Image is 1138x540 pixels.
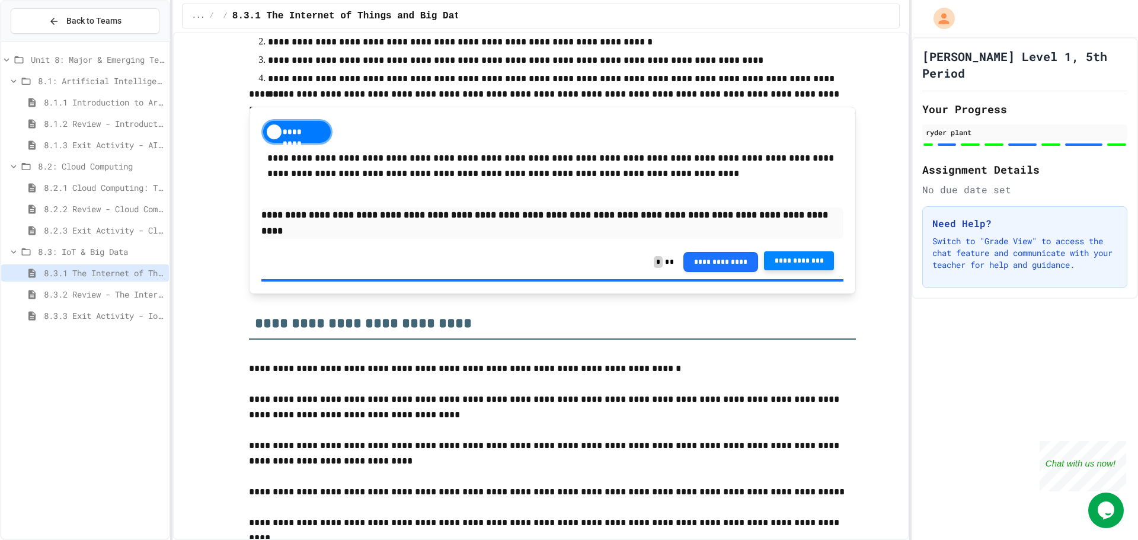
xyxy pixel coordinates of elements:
[31,53,164,66] span: Unit 8: Major & Emerging Technologies
[44,181,164,194] span: 8.2.1 Cloud Computing: Transforming the Digital World
[192,11,205,21] span: ...
[44,203,164,215] span: 8.2.2 Review - Cloud Computing
[44,267,164,279] span: 8.3.1 The Internet of Things and Big Data: Our Connected Digital World
[932,235,1117,271] p: Switch to "Grade View" to access the chat feature and communicate with your teacher for help and ...
[44,139,164,151] span: 8.1.3 Exit Activity - AI Detective
[66,15,122,27] span: Back to Teams
[922,183,1127,197] div: No due date set
[922,48,1127,81] h1: [PERSON_NAME] Level 1, 5th Period
[38,75,164,87] span: 8.1: Artificial Intelligence Basics
[44,309,164,322] span: 8.3.3 Exit Activity - IoT Data Detective Challenge
[1040,441,1126,491] iframe: chat widget
[921,5,958,32] div: My Account
[922,161,1127,178] h2: Assignment Details
[38,245,164,258] span: 8.3: IoT & Big Data
[38,160,164,172] span: 8.2: Cloud Computing
[223,11,228,21] span: /
[922,101,1127,117] h2: Your Progress
[44,96,164,108] span: 8.1.1 Introduction to Artificial Intelligence
[209,11,213,21] span: /
[44,288,164,301] span: 8.3.2 Review - The Internet of Things and Big Data
[926,127,1124,138] div: ryder plant
[932,216,1117,231] h3: Need Help?
[1088,493,1126,528] iframe: chat widget
[44,224,164,237] span: 8.2.3 Exit Activity - Cloud Service Detective
[232,9,631,23] span: 8.3.1 The Internet of Things and Big Data: Our Connected Digital World
[44,117,164,130] span: 8.1.2 Review - Introduction to Artificial Intelligence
